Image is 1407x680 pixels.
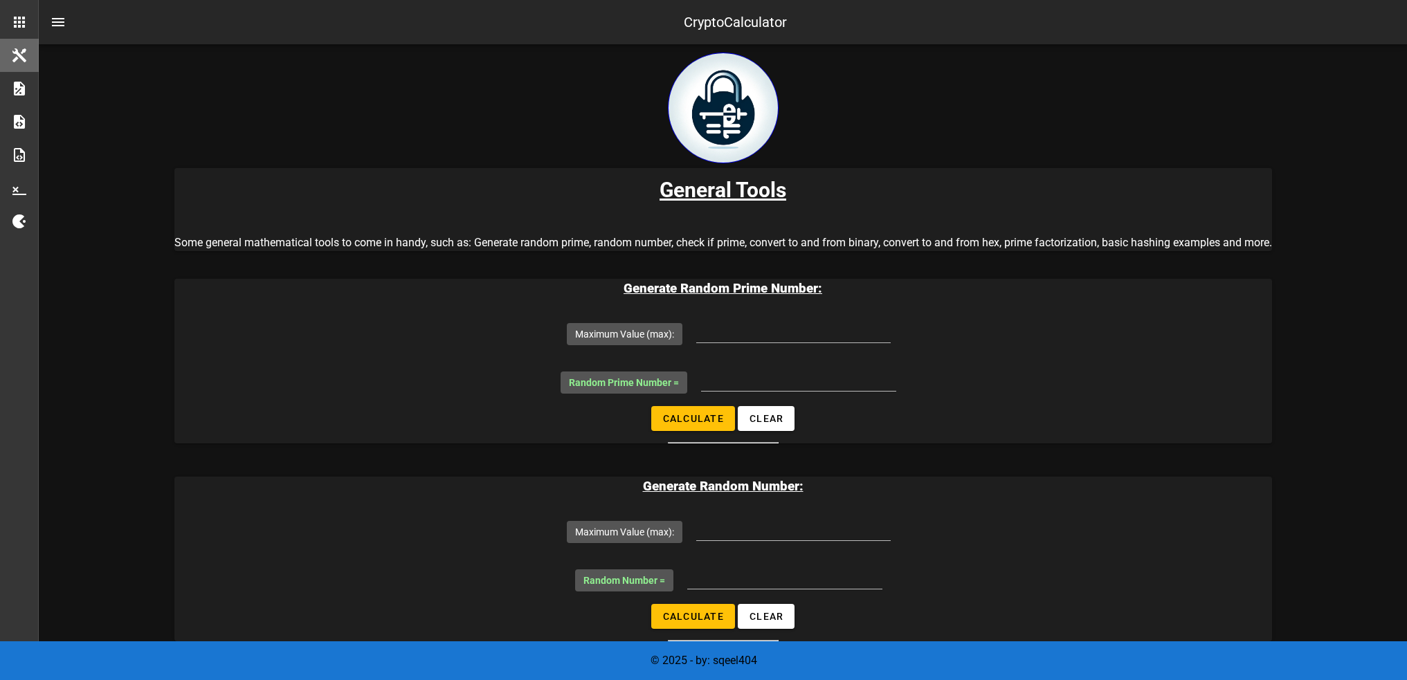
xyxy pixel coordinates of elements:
[569,377,679,388] span: Random Prime Number =
[575,525,674,539] label: Maximum Value (max):
[651,406,735,431] button: Calculate
[42,6,75,39] button: nav-menu-toggle
[651,654,757,667] span: © 2025 - by: sqeel404
[684,12,787,33] div: CryptoCalculator
[174,235,1272,251] p: Some general mathematical tools to come in handy, such as: Generate random prime, random number, ...
[749,611,783,622] span: Clear
[749,413,783,424] span: Clear
[668,153,779,166] a: home
[174,477,1272,496] h3: Generate Random Number:
[662,611,724,622] span: Calculate
[185,179,1261,201] h1: General Tools
[662,413,724,424] span: Calculate
[174,279,1272,298] h3: Generate Random Prime Number:
[668,53,779,163] img: encryption logo
[651,604,735,629] button: Calculate
[583,575,665,586] span: Random Number =
[738,406,795,431] button: Clear
[575,327,674,341] label: Maximum Value (max):
[738,604,795,629] button: Clear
